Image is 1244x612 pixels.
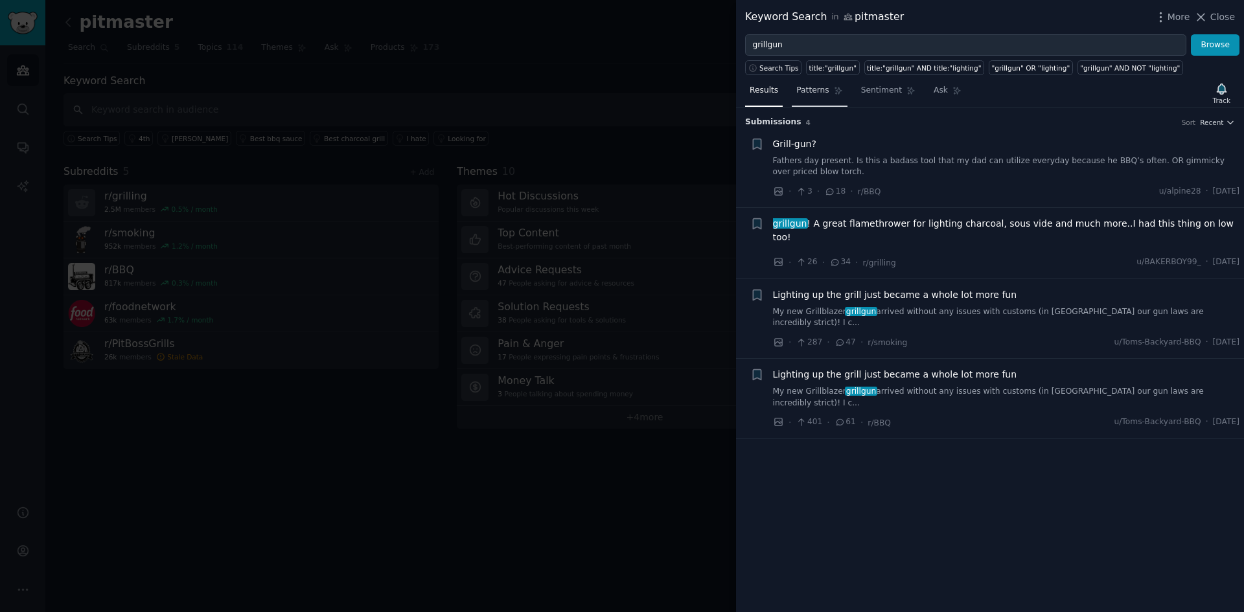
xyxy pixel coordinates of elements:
span: in [831,12,838,23]
span: · [789,335,791,349]
span: Ask [934,85,948,96]
span: Submission s [745,117,801,128]
a: "grillgun" OR "lighting" [989,60,1073,75]
button: Browse [1191,34,1239,56]
span: grillgun [772,218,808,229]
span: Search Tips [759,63,799,73]
span: · [1206,186,1208,198]
a: Lighting up the grill just became a whole lot more fun [773,368,1017,381]
span: [DATE] [1213,186,1239,198]
span: u/alpine28 [1159,186,1201,198]
a: Fathers day present. Is this a badass tool that my dad can utilize everyday because he BBQ’s ofte... [773,155,1240,178]
span: · [827,416,829,429]
span: · [850,185,853,198]
span: 61 [835,416,856,428]
span: [DATE] [1213,256,1239,268]
a: title:"grillgun" [806,60,859,75]
span: 287 [796,337,822,348]
span: · [860,335,863,349]
span: ! A great flamethrower for lighting charcoal, sous vide and much more..I had this thing on low too! [773,217,1240,244]
span: grillgun [845,387,877,396]
span: [DATE] [1213,337,1239,348]
span: u/BAKERBOY99_ [1136,256,1201,268]
span: r/grilling [863,258,896,267]
span: · [817,185,820,198]
span: Close [1210,10,1235,24]
span: 4 [806,119,811,126]
span: · [789,416,791,429]
span: 34 [829,256,851,268]
span: 18 [824,186,846,198]
span: · [789,185,791,198]
span: · [827,335,829,349]
a: grillgun! A great flamethrower for lighting charcoal, sous vide and much more..I had this thing o... [773,217,1240,244]
a: Sentiment [857,80,920,107]
span: 26 [796,256,817,268]
span: Results [750,85,778,96]
span: · [822,256,825,269]
a: Grill-gun? [773,137,816,151]
a: My new Grillblazergrillgunarrived without any issues with customs (in [GEOGRAPHIC_DATA] our gun l... [773,386,1240,409]
div: Track [1213,96,1230,105]
div: Sort [1182,118,1196,127]
button: More [1154,10,1190,24]
span: r/BBQ [868,418,891,427]
button: Search Tips [745,60,801,75]
span: Patterns [796,85,829,96]
span: grillgun [845,307,877,316]
a: Lighting up the grill just became a whole lot more fun [773,288,1017,302]
a: "grillgun" AND NOT "lighting" [1077,60,1183,75]
span: 3 [796,186,812,198]
span: · [860,416,863,429]
span: [DATE] [1213,416,1239,428]
a: My new Grillblazergrillgunarrived without any issues with customs (in [GEOGRAPHIC_DATA] our gun l... [773,306,1240,329]
span: u/Toms-Backyard-BBQ [1114,416,1201,428]
div: title:"grillgun" [809,63,857,73]
button: Close [1194,10,1235,24]
div: "grillgun" AND NOT "lighting" [1080,63,1180,73]
span: More [1168,10,1190,24]
span: 47 [835,337,856,348]
button: Track [1208,80,1235,107]
span: · [1206,416,1208,428]
span: u/Toms-Backyard-BBQ [1114,337,1201,348]
span: · [1206,337,1208,348]
span: Sentiment [861,85,902,96]
span: 401 [796,416,822,428]
div: title:"grillgun" AND title:"lighting" [867,63,981,73]
div: "grillgun" OR "lighting" [991,63,1070,73]
a: Patterns [792,80,847,107]
span: · [789,256,791,269]
button: Recent [1200,118,1235,127]
a: Results [745,80,783,107]
span: r/smoking [868,338,907,347]
div: Keyword Search pitmaster [745,9,904,25]
span: · [855,256,858,269]
span: Recent [1200,118,1223,127]
input: Try a keyword related to your business [745,34,1186,56]
a: Ask [929,80,966,107]
span: · [1206,256,1208,268]
a: title:"grillgun" AND title:"lighting" [864,60,984,75]
span: r/BBQ [858,187,881,196]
